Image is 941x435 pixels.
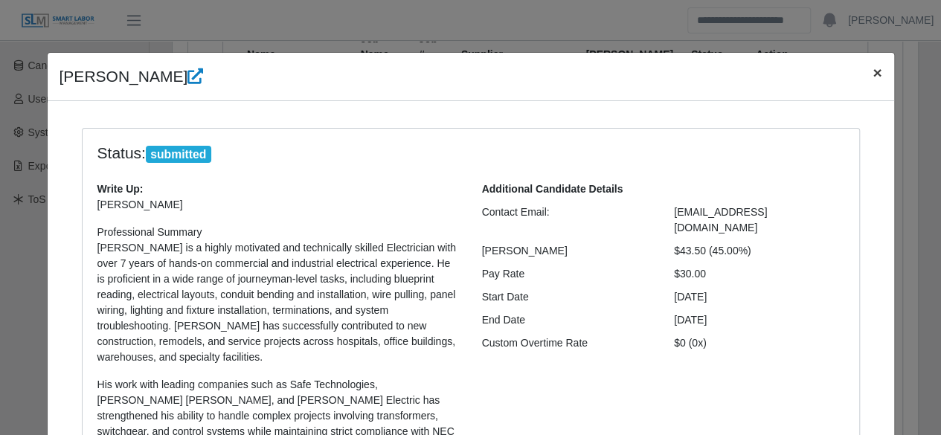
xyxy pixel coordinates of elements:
[663,243,855,259] div: $43.50 (45.00%)
[97,183,144,195] b: Write Up:
[674,206,767,233] span: [EMAIL_ADDRESS][DOMAIN_NAME]
[471,243,664,259] div: [PERSON_NAME]
[97,197,460,213] p: [PERSON_NAME]
[674,314,707,326] span: [DATE]
[471,204,664,236] div: Contact Email:
[674,337,707,349] span: $0 (0x)
[471,289,664,305] div: Start Date
[861,53,893,92] button: Close
[873,64,881,81] span: ×
[471,335,664,351] div: Custom Overtime Rate
[471,312,664,328] div: End Date
[97,240,460,365] p: [PERSON_NAME] is a highly motivated and technically skilled Electrician with over 7 years of hand...
[663,266,855,282] div: $30.00
[482,183,623,195] b: Additional Candidate Details
[97,144,652,164] h4: Status:
[146,146,211,164] span: submitted
[60,65,204,88] h4: [PERSON_NAME]
[663,289,855,305] div: [DATE]
[471,266,664,282] div: Pay Rate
